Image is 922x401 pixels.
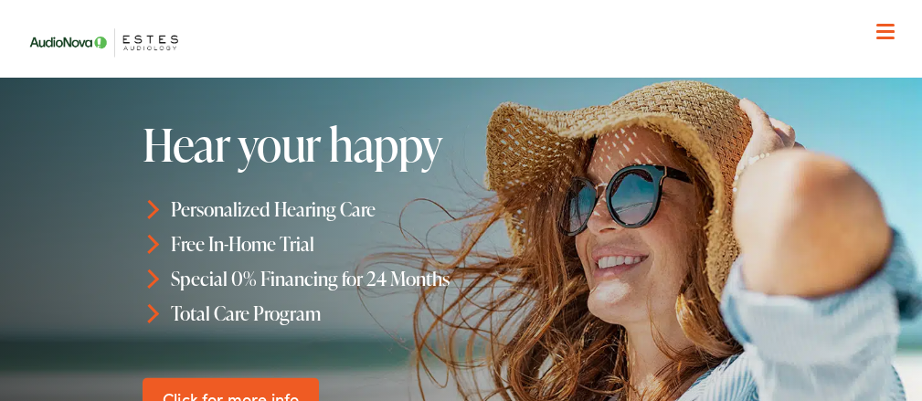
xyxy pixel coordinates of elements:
li: Free In-Home Trial [143,227,604,261]
li: Special 0% Financing for 24 Months [143,261,604,296]
a: What We Offer [32,73,904,130]
h1: Hear your happy [143,119,604,169]
li: Total Care Program [143,295,604,330]
li: Personalized Hearing Care [143,192,604,227]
